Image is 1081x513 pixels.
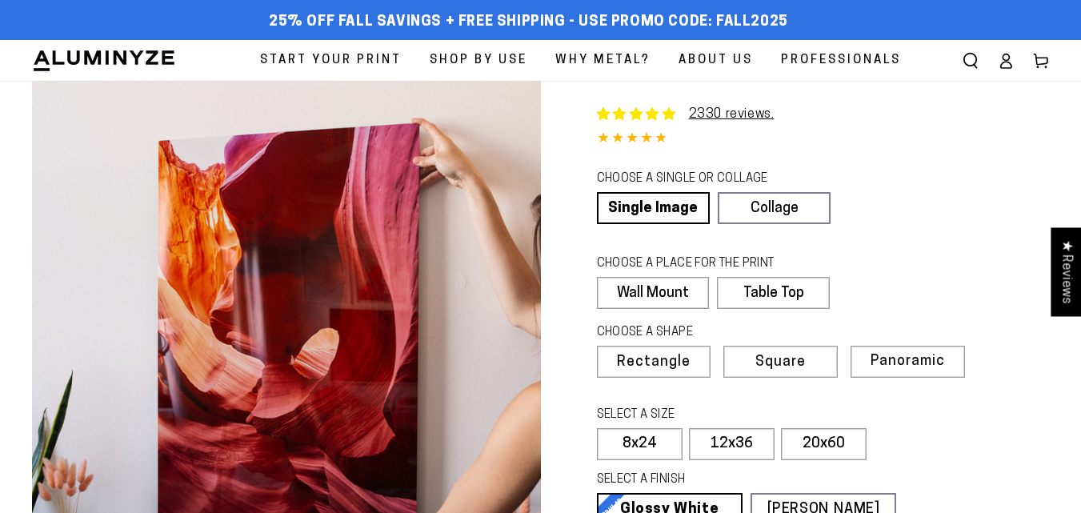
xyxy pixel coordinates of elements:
[597,471,863,489] legend: SELECT A FINISH
[418,40,539,81] a: Shop By Use
[689,108,775,121] a: 2330 reviews.
[555,50,651,71] span: Why Metal?
[667,40,765,81] a: About Us
[1051,227,1081,316] div: Click to open Judge.me floating reviews tab
[769,40,913,81] a: Professionals
[597,277,710,309] label: Wall Mount
[781,428,867,460] label: 20x60
[717,277,830,309] label: Table Top
[755,355,806,370] span: Square
[269,14,788,31] span: 25% off FALL Savings + Free Shipping - Use Promo Code: FALL2025
[248,40,414,81] a: Start Your Print
[679,50,753,71] span: About Us
[32,49,176,73] img: Aluminyze
[597,407,811,424] legend: SELECT A SIZE
[871,354,945,369] span: Panoramic
[260,50,402,71] span: Start Your Print
[781,50,901,71] span: Professionals
[597,192,710,224] a: Single Image
[597,128,1050,151] div: 4.85 out of 5.0 stars
[689,428,775,460] label: 12x36
[430,50,527,71] span: Shop By Use
[597,324,818,342] legend: CHOOSE A SHAPE
[617,355,691,370] span: Rectangle
[597,170,816,188] legend: CHOOSE A SINGLE OR COLLAGE
[718,192,831,224] a: Collage
[597,428,683,460] label: 8x24
[597,255,815,273] legend: CHOOSE A PLACE FOR THE PRINT
[543,40,663,81] a: Why Metal?
[953,43,988,78] summary: Search our site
